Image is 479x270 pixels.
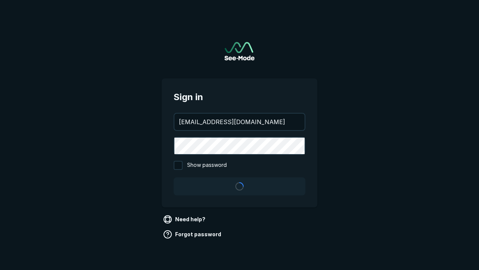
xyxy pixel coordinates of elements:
a: Go to sign in [225,42,254,60]
span: Show password [187,161,227,170]
a: Need help? [162,213,208,225]
img: See-Mode Logo [225,42,254,60]
span: Sign in [174,90,305,104]
input: your@email.com [174,114,305,130]
a: Forgot password [162,228,224,240]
